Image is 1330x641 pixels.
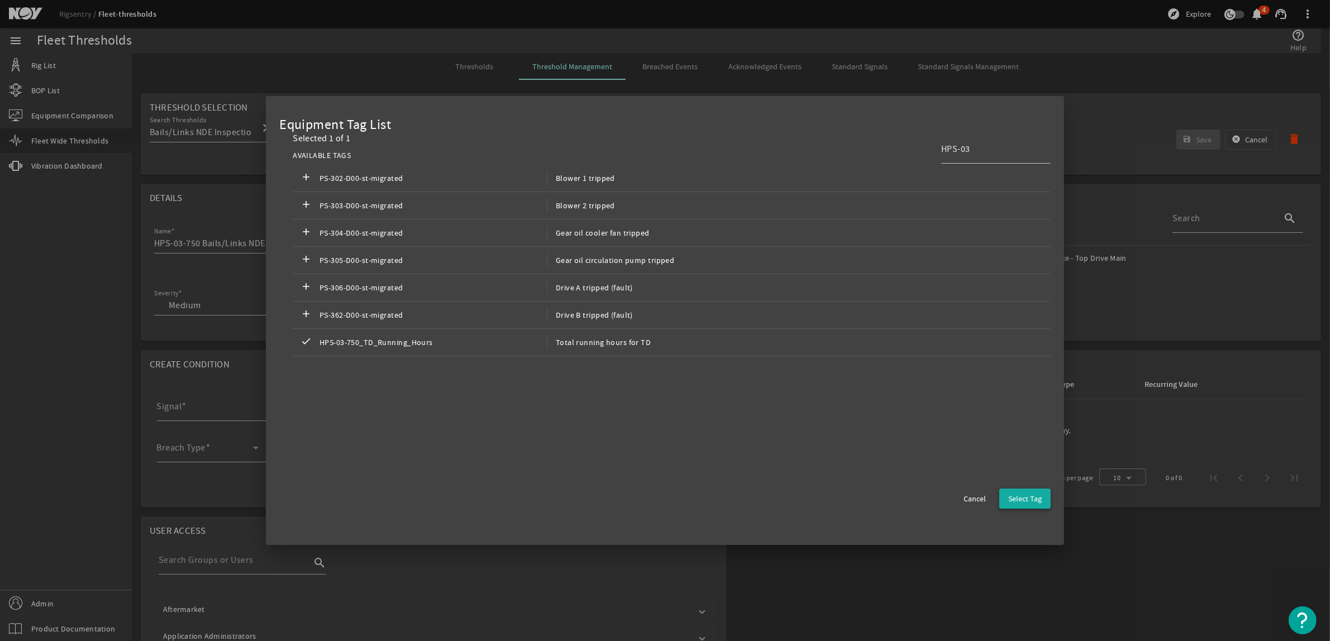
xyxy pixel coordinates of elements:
[1289,606,1317,634] button: Open Resource Center
[547,171,615,185] span: Blower 1 tripped
[299,171,313,185] mat-icon: add
[299,281,313,294] mat-icon: add
[547,336,651,349] span: Total running hours for TD
[547,226,650,240] span: Gear oil cooler fan tripped
[320,281,547,294] span: PS-306-D00-st-migrated
[320,171,547,185] span: PS-302-D00-st-migrated
[955,489,995,509] button: Cancel
[547,308,633,322] span: Drive B tripped (fault)
[299,308,313,322] mat-icon: add
[547,253,674,267] span: Gear oil circulation pump tripped
[299,253,313,267] mat-icon: add
[547,199,615,212] span: Blower 2 tripped
[547,281,633,294] span: Drive A tripped (fault)
[999,489,1051,509] button: Select Tag
[320,253,547,267] span: PS-305-D00-st-migrated
[279,132,1051,145] div: Selected 1 of 1
[941,142,1042,156] input: Search Tag Names
[320,308,547,322] span: PS-362-D00-st-migrated
[293,149,351,162] div: AVAILABLE TAGS
[299,336,313,349] mat-icon: check
[320,336,547,349] span: HPS-03-750_TD_Running_Hours
[1008,493,1042,504] span: Select Tag
[320,226,547,240] span: PS-304-D00-st-migrated
[279,118,1051,132] div: Equipment Tag List
[299,199,313,212] mat-icon: add
[964,493,986,504] span: Cancel
[320,199,547,212] span: PS-303-D00-st-migrated
[299,226,313,240] mat-icon: add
